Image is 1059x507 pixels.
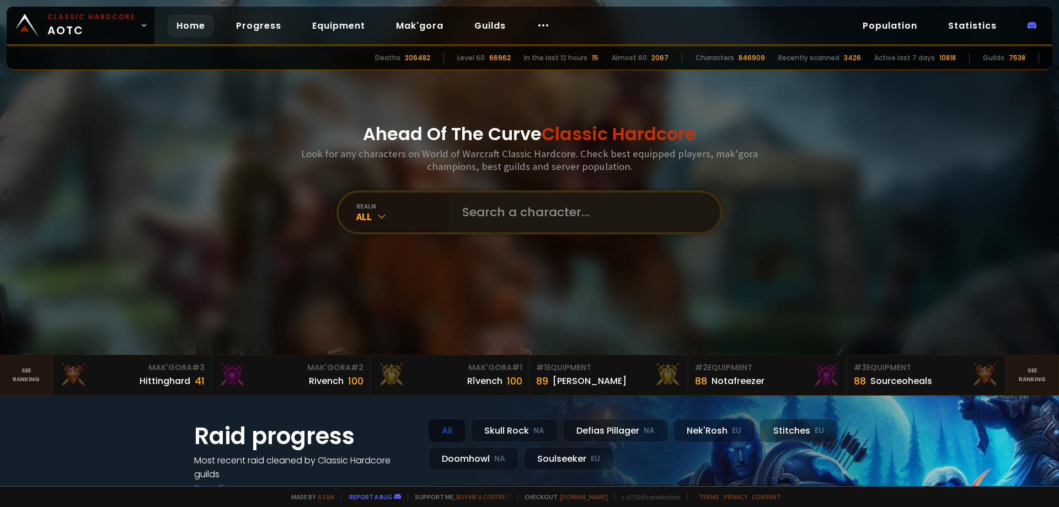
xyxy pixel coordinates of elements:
div: Guilds [983,53,1004,63]
small: NA [644,425,655,436]
a: Mak'gora [387,14,452,37]
div: Stitches [760,419,838,442]
div: 206482 [405,53,430,63]
div: Hittinghard [140,374,190,388]
div: 10818 [939,53,956,63]
div: Mak'Gora [218,362,363,373]
div: 2067 [651,53,668,63]
a: Terms [699,493,719,501]
span: Support me, [408,493,511,501]
span: # 2 [695,362,708,373]
span: # 3 [192,362,205,373]
a: #1Equipment89[PERSON_NAME] [529,355,688,395]
a: Population [854,14,926,37]
div: 88 [854,373,866,388]
a: Mak'Gora#3Hittinghard41 [53,355,212,395]
a: Guilds [466,14,515,37]
div: All [428,419,466,442]
div: 89 [536,373,548,388]
div: Almost 60 [612,53,647,63]
a: Statistics [939,14,1005,37]
div: In the last 12 hours [524,53,587,63]
div: Recently scanned [778,53,839,63]
h1: Raid progress [194,419,415,453]
div: Mak'Gora [377,362,522,373]
div: Equipment [536,362,681,373]
a: a fan [318,493,334,501]
span: AOTC [47,12,136,39]
div: Characters [696,53,734,63]
div: Equipment [695,362,840,373]
div: Sourceoheals [870,374,932,388]
a: Classic HardcoreAOTC [7,7,154,44]
span: Checkout [517,493,608,501]
div: Defias Pillager [563,419,668,442]
div: 88 [695,373,707,388]
div: Soulseeker [523,447,614,471]
small: Classic Hardcore [47,12,136,22]
span: # 3 [854,362,867,373]
h4: Most recent raid cleaned by Classic Hardcore guilds [194,453,415,481]
input: Search a character... [456,193,707,232]
div: Level 60 [457,53,485,63]
div: Nek'Rosh [673,419,755,442]
div: All [356,210,449,223]
span: # 2 [351,362,363,373]
div: Mak'Gora [60,362,205,373]
a: Progress [227,14,290,37]
div: 41 [195,373,205,388]
div: Active last 7 days [874,53,935,63]
small: NA [533,425,544,436]
h3: Look for any characters on World of Warcraft Classic Hardcore. Check best equipped players, mak'g... [297,147,762,173]
div: [PERSON_NAME] [553,374,627,388]
div: Rîvench [467,374,502,388]
div: Skull Rock [470,419,558,442]
span: Made by [285,493,334,501]
a: #3Equipment88Sourceoheals [847,355,1006,395]
a: Report a bug [349,493,392,501]
span: Classic Hardcore [542,121,696,146]
span: # 1 [536,362,547,373]
a: Mak'Gora#1Rîvench100 [371,355,529,395]
h1: Ahead Of The Curve [363,121,696,147]
div: 100 [507,373,522,388]
small: NA [494,453,505,465]
div: 3426 [844,53,861,63]
span: # 1 [512,362,522,373]
div: 100 [348,373,363,388]
a: [DOMAIN_NAME] [560,493,608,501]
div: 7538 [1009,53,1025,63]
div: realm [356,202,449,210]
a: Privacy [724,493,747,501]
div: 15 [592,53,598,63]
div: Deaths [375,53,400,63]
a: Seeranking [1006,355,1059,395]
div: 66962 [489,53,511,63]
a: Mak'Gora#2Rivench100 [212,355,371,395]
small: EU [732,425,741,436]
small: EU [815,425,824,436]
div: 846909 [739,53,765,63]
a: #2Equipment88Notafreezer [688,355,847,395]
div: Rivench [309,374,344,388]
a: Home [168,14,214,37]
div: Doomhowl [428,447,519,471]
a: See all progress [194,482,266,494]
div: Equipment [854,362,999,373]
a: Equipment [303,14,374,37]
a: Consent [752,493,781,501]
a: Buy me a coffee [456,493,511,501]
span: v. d752d5 - production [614,493,681,501]
small: EU [591,453,600,465]
div: Notafreezer [712,374,764,388]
